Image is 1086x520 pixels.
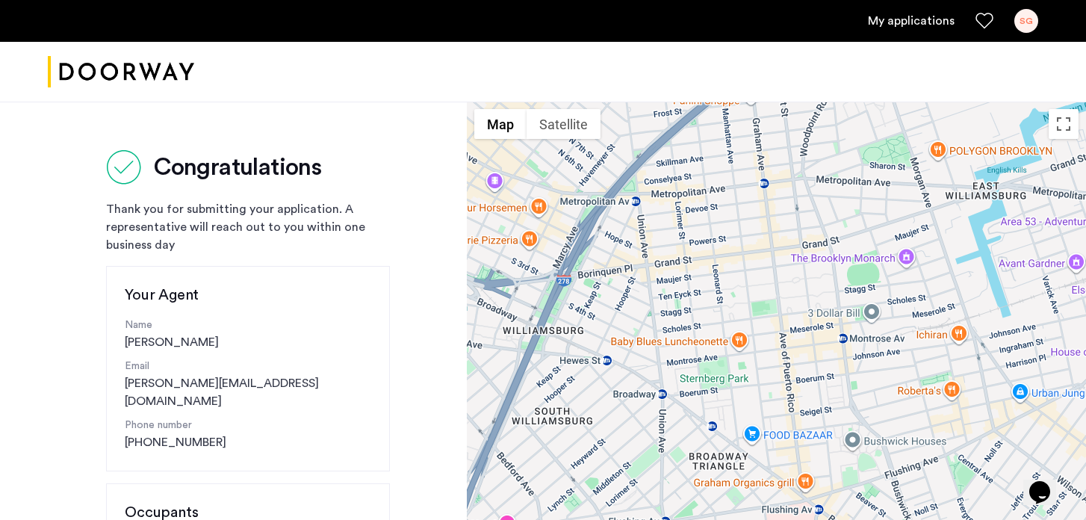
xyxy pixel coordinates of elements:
div: Thank you for submitting your application. A representative will reach out to you within one busi... [106,200,390,254]
a: My application [868,12,955,30]
a: Favorites [975,12,993,30]
div: [PERSON_NAME] [125,318,371,351]
a: [PERSON_NAME][EMAIL_ADDRESS][DOMAIN_NAME] [125,374,371,410]
p: Email [125,359,371,374]
p: Phone number [125,418,371,433]
a: [PHONE_NUMBER] [125,433,226,451]
iframe: chat widget [1023,460,1071,505]
button: Show satellite imagery [527,109,601,139]
img: logo [48,44,194,100]
button: Toggle fullscreen view [1049,109,1079,139]
a: Cazamio logo [48,44,194,100]
h2: Congratulations [154,152,321,182]
div: SG [1014,9,1038,33]
h3: Your Agent [125,285,371,306]
button: Show street map [474,109,527,139]
p: Name [125,318,371,333]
